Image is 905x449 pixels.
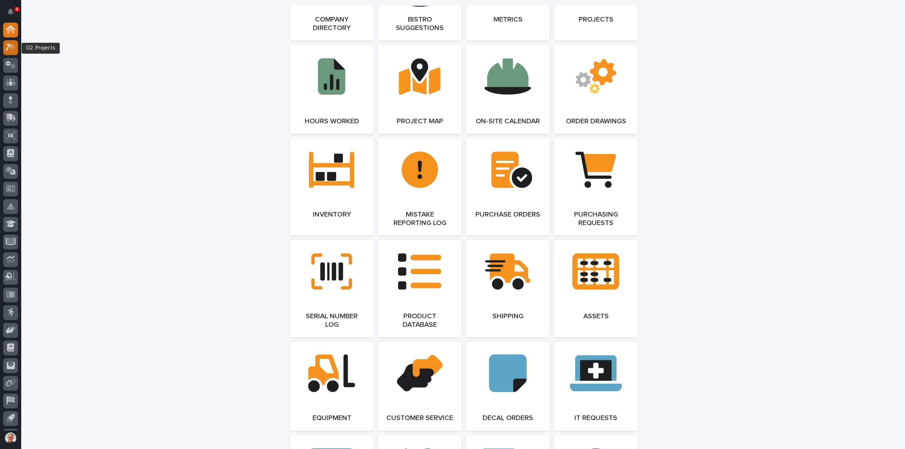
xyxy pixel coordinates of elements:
[290,342,374,431] a: Equipment
[3,431,18,445] button: users-avatar
[3,4,18,19] button: Notifications
[378,45,462,134] a: Project Map
[16,7,18,12] p: 4
[466,45,550,134] a: On-Site Calendar
[378,342,462,431] a: Customer Service
[466,240,550,337] a: Shipping
[554,45,638,134] a: Order Drawings
[378,138,462,236] a: Mistake Reporting Log
[554,342,638,431] a: IT Requests
[9,8,18,20] div: Notifications4
[466,342,550,431] a: Decal Orders
[290,138,374,236] a: Inventory
[378,240,462,337] a: Product Database
[290,45,374,134] a: Hours Worked
[554,240,638,337] a: Assets
[466,138,550,236] a: Purchase Orders
[290,240,374,337] a: Serial Number Log
[554,138,638,236] a: Purchasing Requests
